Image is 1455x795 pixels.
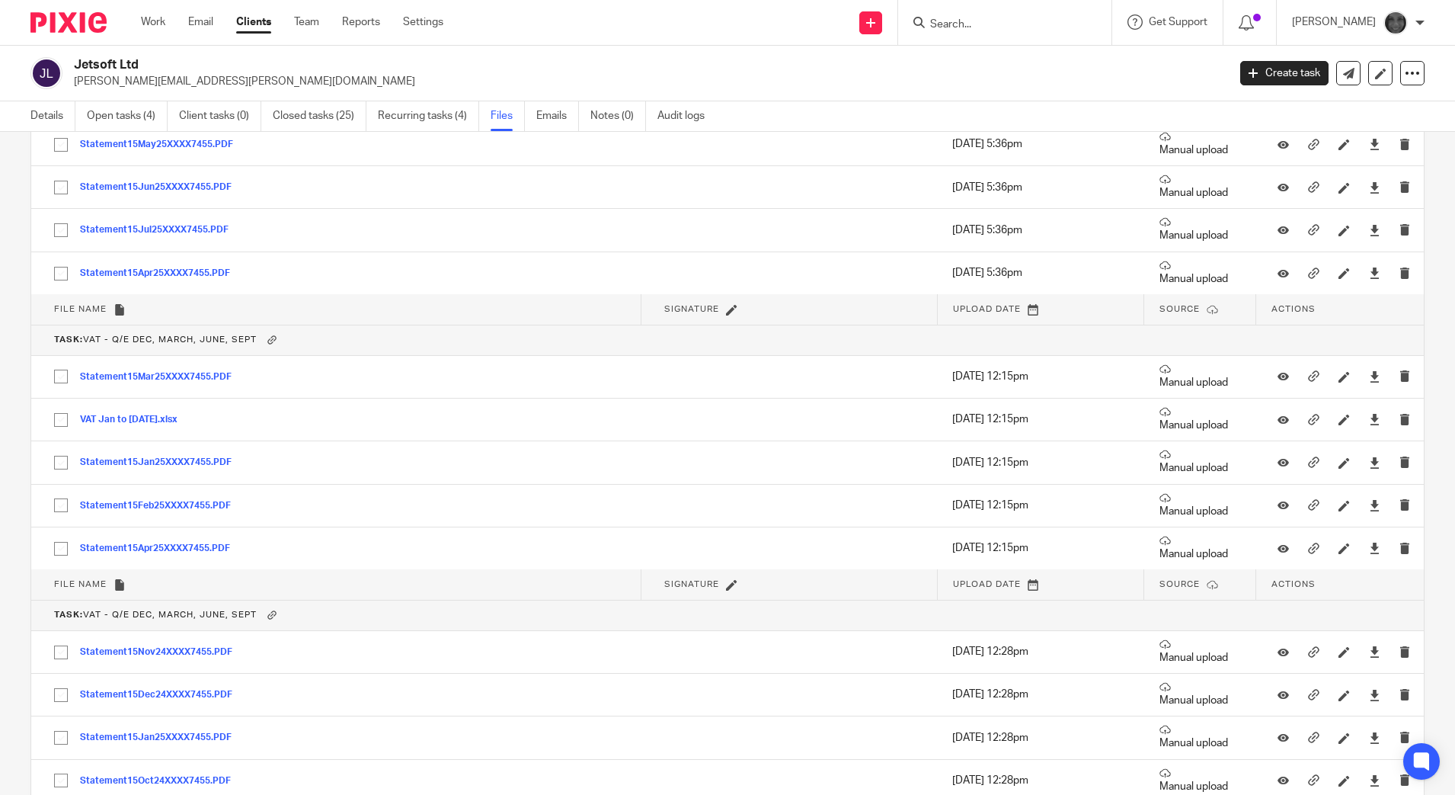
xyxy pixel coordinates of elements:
[46,216,75,245] input: Select
[952,412,1128,427] p: [DATE] 12:15pm
[378,101,479,131] a: Recurring tasks (4)
[952,498,1128,513] p: [DATE] 12:15pm
[1369,223,1380,238] a: Download
[80,457,243,468] button: Statement15Jan25XXXX7455.PDF
[54,611,83,620] b: Task:
[54,611,257,620] span: VAT - Q/E Dec, March, June, Sept
[80,690,244,700] button: Statement15Dec24XXXX7455.PDF
[141,14,165,30] a: Work
[1369,730,1380,745] a: Download
[952,455,1128,470] p: [DATE] 12:15pm
[952,369,1128,384] p: [DATE] 12:15pm
[403,14,443,30] a: Settings
[46,766,75,795] input: Select
[952,540,1128,556] p: [DATE] 12:15pm
[536,101,579,131] a: Emails
[952,687,1128,702] p: [DATE] 12:28pm
[929,18,1066,32] input: Search
[1159,406,1241,433] p: Manual upload
[1271,580,1316,588] span: Actions
[952,223,1128,238] p: [DATE] 5:36pm
[80,732,243,743] button: Statement15Jan25XXXX7455.PDF
[1159,535,1241,562] p: Manual upload
[46,448,75,477] input: Select
[74,74,1217,89] p: [PERSON_NAME][EMAIL_ADDRESS][PERSON_NAME][DOMAIN_NAME]
[1369,136,1380,152] a: Download
[1369,688,1380,703] a: Download
[1240,61,1329,85] a: Create task
[1159,216,1241,243] p: Manual upload
[30,57,62,89] img: svg%3E
[80,647,244,658] button: Statement15Nov24XXXX7455.PDF
[74,57,989,73] h2: Jetsoft Ltd
[30,101,75,131] a: Details
[46,130,75,159] input: Select
[953,305,1021,313] span: Upload date
[54,336,83,345] b: Task:
[1369,498,1380,513] a: Download
[54,580,107,588] span: File name
[46,259,75,288] input: Select
[1159,364,1241,390] p: Manual upload
[1159,260,1241,287] p: Manual upload
[1369,412,1380,428] a: Download
[1159,724,1241,751] p: Manual upload
[46,173,75,202] input: Select
[657,101,716,131] a: Audit logs
[664,305,719,313] span: Signature
[46,681,75,710] input: Select
[294,14,319,30] a: Team
[80,501,242,511] button: Statement15Feb25XXXX7455.PDF
[1159,174,1241,200] p: Manual upload
[952,136,1128,152] p: [DATE] 5:36pm
[1271,305,1316,313] span: Actions
[1159,305,1200,313] span: Source
[273,101,366,131] a: Closed tasks (25)
[1159,580,1200,588] span: Source
[1369,369,1380,384] a: Download
[1159,492,1241,519] p: Manual upload
[80,182,243,193] button: Statement15Jun25XXXX7455.PDF
[1149,17,1207,27] span: Get Support
[80,372,243,383] button: Statement15Mar25XXXX7455.PDF
[236,14,271,30] a: Clients
[1159,639,1241,665] p: Manual upload
[952,730,1128,745] p: [DATE] 12:28pm
[80,415,189,425] button: VAT Jan to [DATE].xlsx
[80,139,245,150] button: Statement15May25XXXX7455.PDF
[54,336,257,345] span: VAT - Q/E Dec, March, June, Sept
[1369,455,1380,470] a: Download
[1292,14,1376,30] p: [PERSON_NAME]
[46,362,75,391] input: Select
[1159,131,1241,158] p: Manual upload
[80,225,240,236] button: Statement15Jul25XXXX7455.PDF
[30,12,107,33] img: Pixie
[46,406,75,434] input: Select
[1159,681,1241,708] p: Manual upload
[87,101,168,131] a: Open tasks (4)
[952,644,1128,659] p: [DATE] 12:28pm
[952,265,1128,280] p: [DATE] 5:36pm
[46,491,75,520] input: Select
[590,101,646,131] a: Notes (0)
[46,534,75,563] input: Select
[1369,180,1380,195] a: Download
[46,723,75,752] input: Select
[664,580,719,588] span: Signature
[80,268,241,279] button: Statement15Apr25XXXX7455.PDF
[1159,768,1241,794] p: Manual upload
[1383,11,1408,35] img: Snapchat-1387757528.jpg
[80,776,242,787] button: Statement15Oct24XXXX7455.PDF
[46,638,75,667] input: Select
[342,14,380,30] a: Reports
[952,180,1128,195] p: [DATE] 5:36pm
[1369,773,1380,788] a: Download
[80,543,241,554] button: Statement15Apr25XXXX7455.PDF
[188,14,213,30] a: Email
[953,580,1021,588] span: Upload date
[179,101,261,131] a: Client tasks (0)
[491,101,525,131] a: Files
[952,773,1128,788] p: [DATE] 12:28pm
[1159,449,1241,476] p: Manual upload
[1369,540,1380,556] a: Download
